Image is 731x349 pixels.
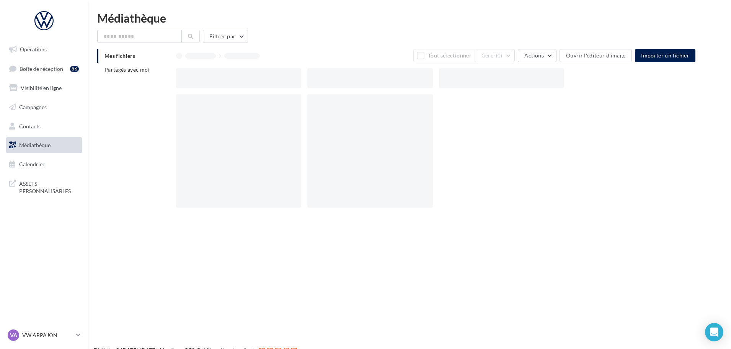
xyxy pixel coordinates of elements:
[97,12,722,24] div: Médiathèque
[5,99,83,115] a: Campagnes
[518,49,556,62] button: Actions
[19,161,45,167] span: Calendrier
[705,323,723,341] div: Open Intercom Messenger
[22,331,73,339] p: VW ARPAJON
[20,65,63,72] span: Boîte de réception
[70,66,79,72] div: 86
[5,175,83,198] a: ASSETS PERSONNALISABLES
[5,80,83,96] a: Visibilité en ligne
[413,49,475,62] button: Tout sélectionner
[5,61,83,77] a: Boîte de réception86
[10,331,17,339] span: VA
[496,52,503,59] span: (0)
[20,46,47,52] span: Opérations
[5,137,83,153] a: Médiathèque
[475,49,515,62] button: Gérer(0)
[5,156,83,172] a: Calendrier
[19,123,41,129] span: Contacts
[641,52,689,59] span: Importer un fichier
[524,52,543,59] span: Actions
[19,142,51,148] span: Médiathèque
[5,118,83,134] a: Contacts
[104,66,150,73] span: Partagés avec moi
[560,49,632,62] button: Ouvrir l'éditeur d'image
[635,49,695,62] button: Importer un fichier
[6,328,82,342] a: VA VW ARPAJON
[21,85,62,91] span: Visibilité en ligne
[5,41,83,57] a: Opérations
[104,52,135,59] span: Mes fichiers
[203,30,248,43] button: Filtrer par
[19,104,47,110] span: Campagnes
[19,179,79,195] span: ASSETS PERSONNALISABLES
